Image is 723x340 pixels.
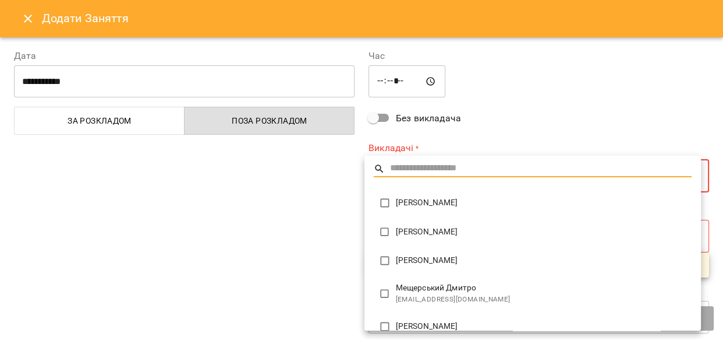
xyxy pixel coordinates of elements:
[396,282,692,294] span: Мещерський Дмитро
[396,226,692,238] span: [PERSON_NAME]
[396,294,692,306] span: [EMAIL_ADDRESS][DOMAIN_NAME]
[396,255,692,267] span: [PERSON_NAME]
[396,197,692,209] span: [PERSON_NAME]
[396,321,692,332] span: [PERSON_NAME]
